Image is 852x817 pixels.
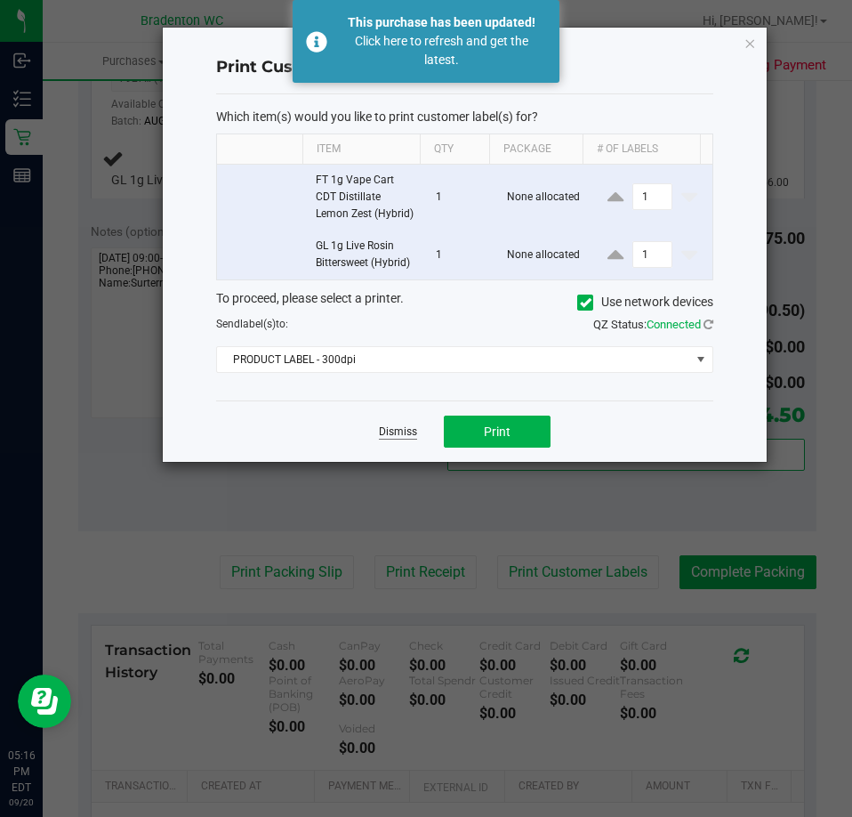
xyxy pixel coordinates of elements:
td: 1 [425,231,496,279]
div: Click here to refresh and get the latest. [337,32,546,69]
td: FT 1g Vape Cart CDT Distillate Lemon Zest (Hybrid) [305,165,425,231]
th: Item [302,134,420,165]
iframe: Resource center [18,675,71,728]
td: None allocated [496,231,592,279]
label: Use network devices [577,293,713,311]
span: Send to: [216,318,288,330]
td: GL 1g Live Rosin Bittersweet (Hybrid) [305,231,425,279]
th: Package [489,134,583,165]
span: Connected [647,318,701,331]
a: Dismiss [379,425,417,440]
button: Print [444,416,551,448]
td: None allocated [496,165,592,231]
span: PRODUCT LABEL - 300dpi [217,347,690,372]
p: Which item(s) would you like to print customer label(s) for? [216,109,713,125]
th: # of labels [583,134,700,165]
span: QZ Status: [593,318,713,331]
h4: Print Customer Labels [216,56,713,79]
div: This purchase has been updated! [337,13,546,32]
div: To proceed, please select a printer. [203,289,727,316]
span: label(s) [240,318,276,330]
th: Qty [420,134,489,165]
td: 1 [425,165,496,231]
span: Print [484,425,510,439]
